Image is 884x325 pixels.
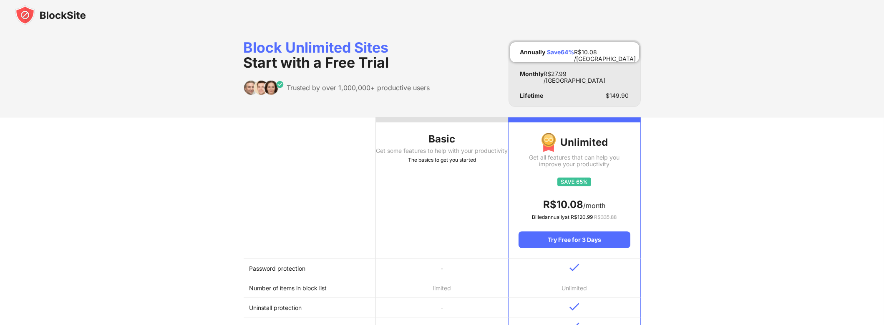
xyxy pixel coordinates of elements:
[287,84,430,92] div: Trusted by over 1,000,000+ productive users
[376,259,508,278] td: -
[376,156,508,164] div: The basics to get you started
[543,198,583,211] span: R$ 10.08
[594,214,617,220] span: R$ 335.88
[519,154,630,168] div: Get all features that can help you improve your productivity
[519,231,630,248] div: Try Free for 3 Days
[574,49,636,56] div: R$ 10.08 /[GEOGRAPHIC_DATA]
[519,132,630,152] div: Unlimited
[15,5,86,25] img: blocksite-icon-black.svg
[519,198,630,211] div: /month
[508,278,640,298] td: Unlimited
[541,132,556,152] img: img-premium-medal
[520,92,544,99] div: Lifetime
[244,40,430,70] div: Block Unlimited Sites
[606,92,629,99] div: $ 149.90
[244,54,389,71] span: Start with a Free Trial
[544,71,629,77] div: R$ 27.99 /[GEOGRAPHIC_DATA]
[547,49,574,56] div: Save 64 %
[557,178,591,186] img: save65.svg
[376,147,508,154] div: Get some features to help with your productivity
[376,278,508,298] td: limited
[244,259,376,278] td: Password protection
[519,213,630,221] div: Billed annually at R$ 120.99
[244,298,376,317] td: Uninstall protection
[520,49,546,56] div: Annually
[569,264,579,272] img: v-blue.svg
[569,303,579,311] img: v-blue.svg
[520,71,544,77] div: Monthly
[244,80,284,95] img: trusted-by.svg
[376,298,508,317] td: -
[244,278,376,298] td: Number of items in block list
[376,132,508,146] div: Basic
